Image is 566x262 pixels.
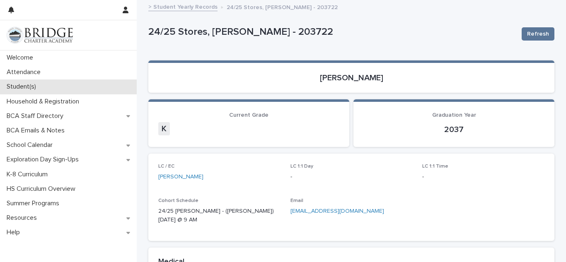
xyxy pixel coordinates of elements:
p: School Calendar [3,141,59,149]
p: Resources [3,214,44,222]
span: LC 1:1 Time [422,164,448,169]
img: V1C1m3IdTEidaUdm9Hs0 [7,27,73,43]
p: 2037 [363,125,544,135]
span: Current Grade [229,112,268,118]
a: > Student Yearly Records [148,2,218,11]
p: BCA Emails & Notes [3,127,71,135]
span: Email [290,198,303,203]
p: [PERSON_NAME] [158,73,544,83]
p: 24/25 Stores, [PERSON_NAME] - 203722 [227,2,338,11]
p: Welcome [3,54,40,62]
span: K [158,122,170,135]
a: [EMAIL_ADDRESS][DOMAIN_NAME] [290,208,384,214]
span: Graduation Year [432,112,476,118]
a: [PERSON_NAME] [158,173,203,181]
p: 24/25 Stores, [PERSON_NAME] - 203722 [148,26,515,38]
p: Exploration Day Sign-Ups [3,156,85,163]
p: Attendance [3,68,47,76]
p: - [290,173,413,181]
span: Cohort Schedule [158,198,198,203]
p: BCA Staff Directory [3,112,70,120]
button: Refresh [522,27,554,41]
span: LC 1:1 Day [290,164,313,169]
p: Summer Programs [3,200,66,207]
p: - [422,173,544,181]
p: Student(s) [3,83,43,91]
p: 24/25 [PERSON_NAME] - ([PERSON_NAME]) [DATE] @ 9 AM [158,207,281,224]
p: Help [3,228,27,236]
span: LC / EC [158,164,174,169]
p: K-8 Curriculum [3,171,54,178]
p: HS Curriculum Overview [3,185,82,193]
span: Refresh [527,30,549,38]
p: Household & Registration [3,98,86,106]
